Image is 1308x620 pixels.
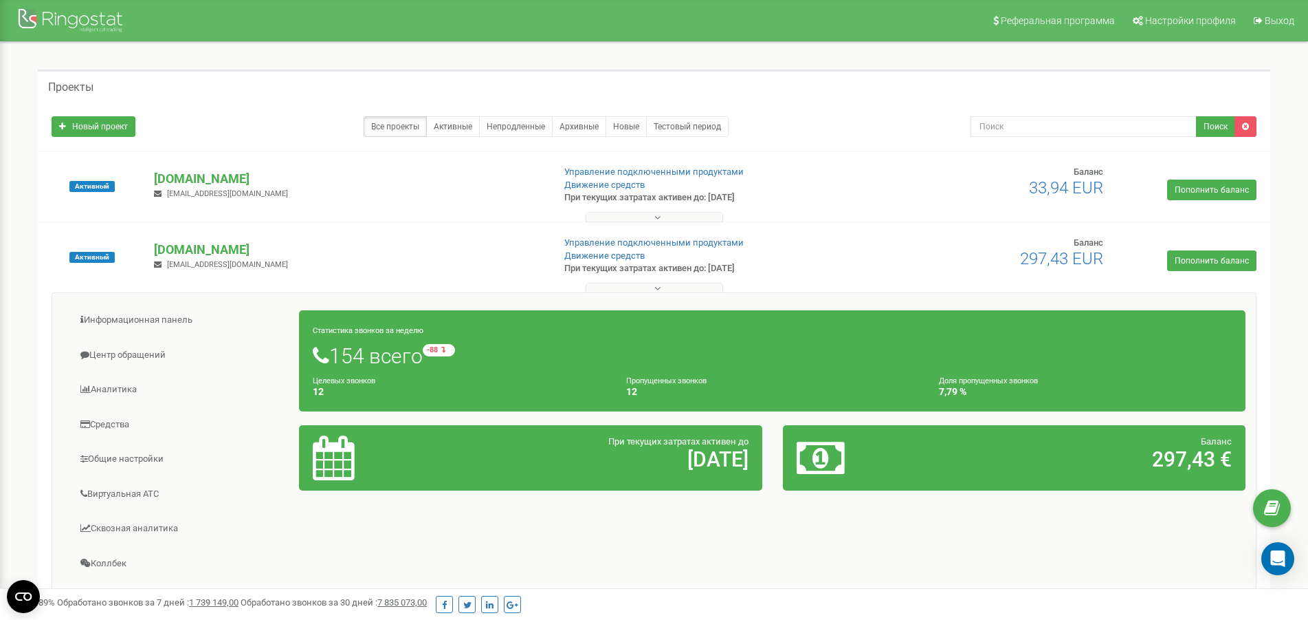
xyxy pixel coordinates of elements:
[479,116,553,137] a: Непродленные
[63,512,300,546] a: Сквозная аналитика
[564,180,645,190] a: Движение средств
[939,387,1232,397] h4: 7,79 %
[1167,180,1256,200] a: Пополнить баланс
[241,597,427,608] span: Обработано звонков за 30 дней :
[1001,15,1115,26] span: Реферальная программа
[646,116,729,137] a: Тестовый период
[63,408,300,442] a: Средства
[564,167,744,177] a: Управление подключенными продуктами
[626,387,919,397] h4: 12
[426,116,480,137] a: Активные
[364,116,427,137] a: Все проекты
[564,237,744,248] a: Управление подключенными продуктами
[1020,249,1103,268] span: 297,43 EUR
[69,252,115,263] span: Активный
[7,580,40,613] button: Open CMP widget
[608,436,749,447] span: При текущих затратах активен до
[1265,15,1294,26] span: Выход
[313,344,1232,367] h1: 154 всего
[1261,542,1294,575] div: Open Intercom Messenger
[1145,15,1236,26] span: Настройки профиля
[63,373,300,407] a: Аналитика
[154,241,542,259] p: [DOMAIN_NAME]
[564,250,645,261] a: Движение средств
[377,597,427,608] u: 7 835 073,00
[949,448,1232,471] h2: 297,43 €
[313,387,606,397] h4: 12
[552,116,606,137] a: Архивные
[52,116,135,137] a: Новый проект
[939,376,1038,385] small: Доля пропущенных звонков
[1029,178,1103,197] span: 33,94 EUR
[423,344,455,356] small: -88
[313,376,375,385] small: Целевых звонков
[606,116,647,137] a: Новые
[63,547,300,581] a: Коллбек
[626,376,707,385] small: Пропущенных звонков
[1196,116,1235,137] button: Поиск
[167,260,288,269] span: [EMAIL_ADDRESS][DOMAIN_NAME]
[57,597,239,608] span: Обработано звонков за 7 дней :
[63,339,300,372] a: Центр обращений
[465,448,748,471] h2: [DATE]
[313,326,423,335] small: Статистика звонков за неделю
[189,597,239,608] u: 1 739 149,00
[63,442,300,476] a: Общие настройки
[69,181,115,192] span: Активный
[1167,250,1256,271] a: Пополнить баланс
[564,262,850,275] p: При текущих затратах активен до: [DATE]
[167,189,288,198] span: [EMAIL_ADDRESS][DOMAIN_NAME]
[1201,436,1232,447] span: Баланс
[63,478,300,511] a: Виртуальная АТС
[48,81,93,94] h5: Проекты
[1074,167,1103,177] span: Баланс
[1074,237,1103,248] span: Баланс
[154,170,542,188] p: [DOMAIN_NAME]
[564,191,850,204] p: При текущих затратах активен до: [DATE]
[971,116,1197,137] input: Поиск
[63,303,300,337] a: Информационная панель
[63,582,300,616] a: Настройки Ringostat Smart Phone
